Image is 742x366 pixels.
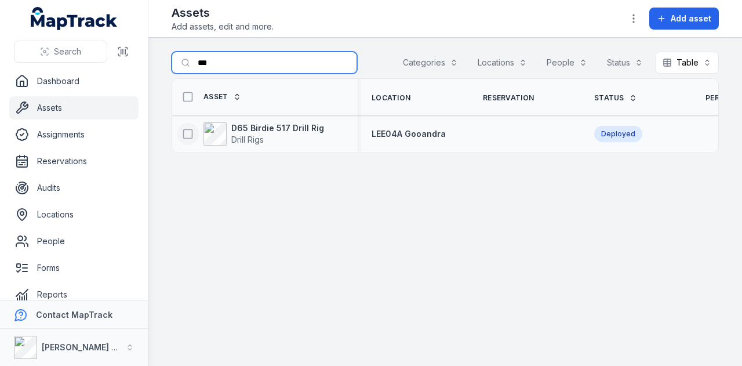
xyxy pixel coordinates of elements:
span: Asset [203,92,228,102]
span: Search [54,46,81,57]
button: Table [655,52,719,74]
a: Assignments [9,123,139,146]
a: Asset [203,92,241,102]
a: Audits [9,176,139,200]
button: Add asset [649,8,719,30]
a: MapTrack [31,7,118,30]
h2: Assets [172,5,274,21]
a: Forms [9,256,139,280]
span: LEE04A Gooandra [372,129,446,139]
a: D65 Birdie 517 Drill RigDrill Rigs [203,122,324,146]
div: Deployed [594,126,642,142]
a: Reservations [9,150,139,173]
strong: Contact MapTrack [36,310,112,320]
a: Dashboard [9,70,139,93]
span: Status [594,93,624,103]
span: Person [705,93,736,103]
button: Status [599,52,650,74]
a: People [9,230,139,253]
span: Add assets, edit and more. [172,21,274,32]
a: Status [594,93,637,103]
a: Reports [9,283,139,306]
button: Search [14,41,107,63]
strong: D65 Birdie 517 Drill Rig [231,122,324,134]
button: Categories [395,52,465,74]
span: Location [372,93,410,103]
button: People [539,52,595,74]
a: LEE04A Gooandra [372,128,446,140]
a: Locations [9,203,139,226]
strong: [PERSON_NAME] Group [42,342,137,352]
span: Add asset [671,13,711,24]
button: Locations [470,52,534,74]
span: Reservation [483,93,534,103]
a: Assets [9,96,139,119]
span: Drill Rigs [231,135,264,144]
